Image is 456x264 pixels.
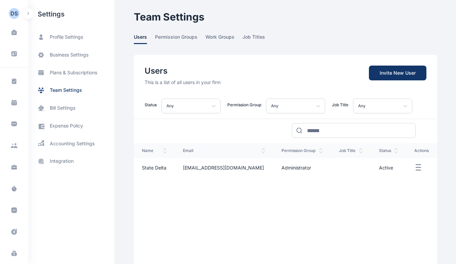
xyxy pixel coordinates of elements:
span: team settings [50,87,82,94]
p: Status [145,102,157,108]
span: permission groups [155,34,197,44]
p: Job Title [332,102,348,108]
span: job title [339,148,363,153]
a: integration [28,152,114,170]
span: profile settings [50,34,83,41]
span: expense policy [50,122,83,129]
a: work groups [205,34,242,44]
span: users [134,34,147,44]
span: Administrator [281,165,311,171]
span: [EMAIL_ADDRESS][DOMAIN_NAME] [183,165,264,171]
span: name [142,148,167,153]
p: Any [271,102,278,110]
a: users [134,34,155,44]
span: accounting settings [50,140,94,147]
a: bill settings [28,99,114,117]
span: integration [50,158,74,165]
h1: Team Settings [134,11,437,23]
div: DS [10,9,18,17]
span: email [183,148,265,153]
a: business settings [28,46,114,64]
button: DS [9,8,20,19]
span: job titles [242,34,265,44]
a: job titles [242,34,273,44]
h2: Users [145,66,221,76]
a: permission groups [155,34,205,44]
span: bill settings [50,105,75,112]
p: Any [358,102,366,110]
span: work groups [205,34,234,44]
span: status [379,148,398,153]
a: profile settings [28,28,114,46]
a: accounting settings [28,135,114,152]
a: Invite New User [369,66,426,80]
span: business settings [50,51,88,59]
p: Permission Group [227,102,261,108]
span: actions [414,148,429,153]
td: Active [371,158,406,177]
a: team settings [28,81,114,99]
a: plans & subscriptions [28,64,114,81]
p: This is a list of all users in your firm [145,79,221,86]
span: permission group [281,148,323,153]
span: plans & subscriptions [50,69,97,76]
span: State Delta [142,165,166,171]
p: Any [166,102,174,110]
a: expense policy [28,117,114,135]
